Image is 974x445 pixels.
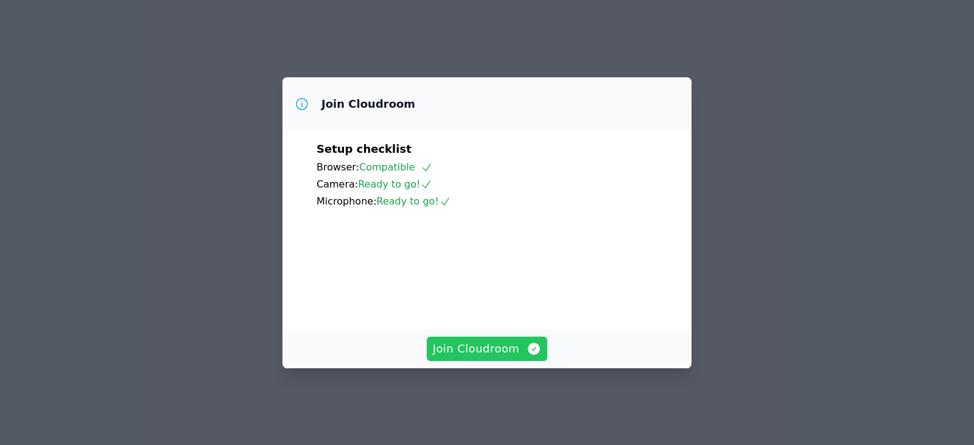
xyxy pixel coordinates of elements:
span: Compatible [359,161,433,173]
span: Ready to go! [377,195,451,207]
span: Camera: [317,178,358,190]
h3: Join Cloudroom [321,97,415,111]
span: Microphone: [317,195,377,207]
button: Join Cloudroom [427,337,548,361]
span: Browser: [317,161,359,173]
span: Setup checklist [317,142,412,155]
span: Ready to go! [358,178,432,190]
span: Join Cloudroom [433,340,542,357]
